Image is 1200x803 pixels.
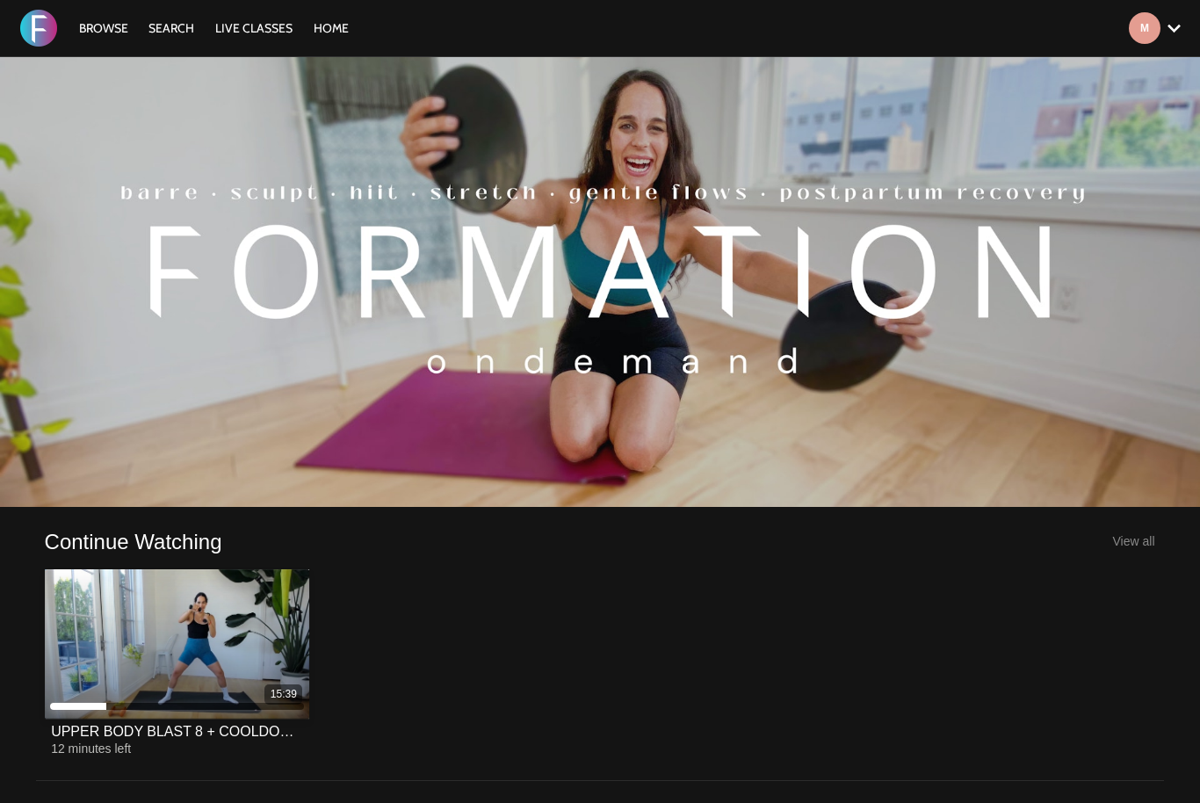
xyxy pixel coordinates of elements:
div: 15:39 [271,687,297,702]
a: Search [140,20,203,36]
div: UPPER BODY BLAST 8 + COOLDOWN [51,723,303,740]
div: 12 minutes left [51,742,303,756]
a: View all [1113,534,1155,548]
a: Browse [70,20,137,36]
a: Continue Watching [45,528,222,555]
a: HOME [305,20,358,36]
nav: Primary [70,19,358,37]
a: UPPER BODY BLAST 8 + COOLDOWN15:39UPPER BODY BLAST 8 + COOLDOWN12 minutes left [45,569,310,756]
a: LIVE CLASSES [206,20,301,36]
img: FORMATION [20,10,57,47]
